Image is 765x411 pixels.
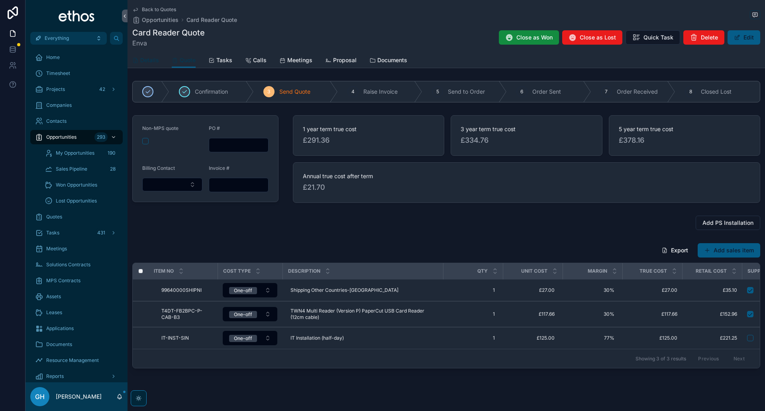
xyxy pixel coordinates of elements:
a: Home [30,50,123,65]
span: £117.66 [511,311,555,317]
a: Sales Pipeline28 [40,162,123,176]
button: Delete [683,30,724,45]
span: TWN4 Multi Reader (Version P) PaperCut USB Card Reader (12cm cable) [290,308,435,321]
span: 99640000SHIPNI [161,287,202,293]
span: Opportunities [142,16,178,24]
span: Meetings [46,246,67,252]
span: Showing 3 of 3 results [636,356,686,362]
div: One-off [234,311,252,318]
a: £117.66 [627,311,677,317]
span: MPS Contracts [46,277,80,284]
span: Details [140,56,159,64]
a: £35.10 [687,287,737,293]
span: GH [35,392,45,401]
h1: Card Reader Quote [132,27,205,38]
a: £125.00 [627,335,677,341]
span: Back to Quotes [142,6,176,13]
span: Sales Pipeline [56,166,87,172]
span: Meetings [287,56,312,64]
span: Description [288,268,320,274]
span: Billing Contact [142,165,175,171]
span: 4 [351,88,355,95]
a: My Opportunities190 [40,146,123,160]
span: PO # [209,125,220,131]
a: £27.00 [627,287,677,293]
span: Solutions Contracts [46,262,90,268]
a: Applications [30,321,123,336]
span: Closed Lost [701,88,732,96]
button: Close as Won [499,30,559,45]
span: Send to Order [448,88,485,96]
a: Contacts [30,114,123,128]
span: Qty [477,268,488,274]
button: Select Button [223,331,277,345]
a: Select Button [222,283,278,298]
span: £27.00 [511,287,555,293]
a: Reports [30,369,123,383]
div: 293 [94,132,108,142]
a: £117.66 [508,308,558,321]
span: Home [46,54,60,61]
a: Tasks431 [30,226,123,240]
img: App logo [58,10,95,22]
span: £291.36 [303,135,434,146]
span: £152.96 [687,311,737,317]
span: Reports [46,373,64,380]
a: 1 [448,332,498,344]
span: 1 [451,287,495,293]
span: 3 year term true cost [461,125,592,133]
span: Companies [46,102,72,108]
span: 77% [571,335,614,341]
button: Quick Task [626,30,680,45]
a: Documents [30,337,123,352]
a: Select Button [222,307,278,322]
span: IT Installation (half-day) [290,335,344,341]
span: 30% [571,311,614,317]
a: Meetings [279,53,312,69]
span: Tasks [46,230,59,236]
div: 431 [95,228,108,238]
button: Everything [30,32,107,45]
span: Everything [45,35,69,41]
span: Applications [46,325,74,332]
span: £21.70 [303,182,750,193]
a: Shipping Other Countries-[GEOGRAPHIC_DATA] [287,284,438,297]
span: Won Opportunities [56,182,97,188]
a: Documents [369,53,407,69]
a: Back to Quotes [132,6,176,13]
div: 190 [105,148,118,158]
span: Timesheet [46,70,70,77]
span: 5 [436,88,439,95]
p: [PERSON_NAME] [56,393,102,401]
button: Close as Lost [562,30,622,45]
a: 77% [567,332,618,344]
a: 1 [448,308,498,321]
button: Select Button [223,283,277,297]
a: 99640000SHIPNI [158,284,213,297]
span: Card Reader Quote [186,16,237,24]
a: Opportunities [132,16,178,24]
span: 1 [451,311,495,317]
a: £221.25 [687,335,737,341]
button: Add sales item [698,243,760,258]
a: Lost Opportunities [40,194,123,208]
a: 1 [448,284,498,297]
a: Proposal [325,53,357,69]
a: Quotes [30,210,123,224]
span: Send Quote [279,88,310,96]
span: 1 year term true cost [303,125,434,133]
a: T4DT-FB2BPC-P-CAB-B3 [158,305,213,324]
a: Timesheet [30,66,123,81]
span: Confirmation [195,88,228,96]
a: MPS Contracts [30,273,123,288]
a: TWN4 Multi Reader (Version P) PaperCut USB Card Reader (12cm cable) [287,305,438,324]
span: Retail Cost [696,268,727,274]
span: My Opportunities [56,150,94,156]
span: £125.00 [511,335,555,341]
a: Projects42 [30,82,123,96]
a: Won Opportunities [40,178,123,192]
span: Non-MPS quote [142,125,178,131]
span: Quick Task [643,33,673,41]
a: 30% [567,284,618,297]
